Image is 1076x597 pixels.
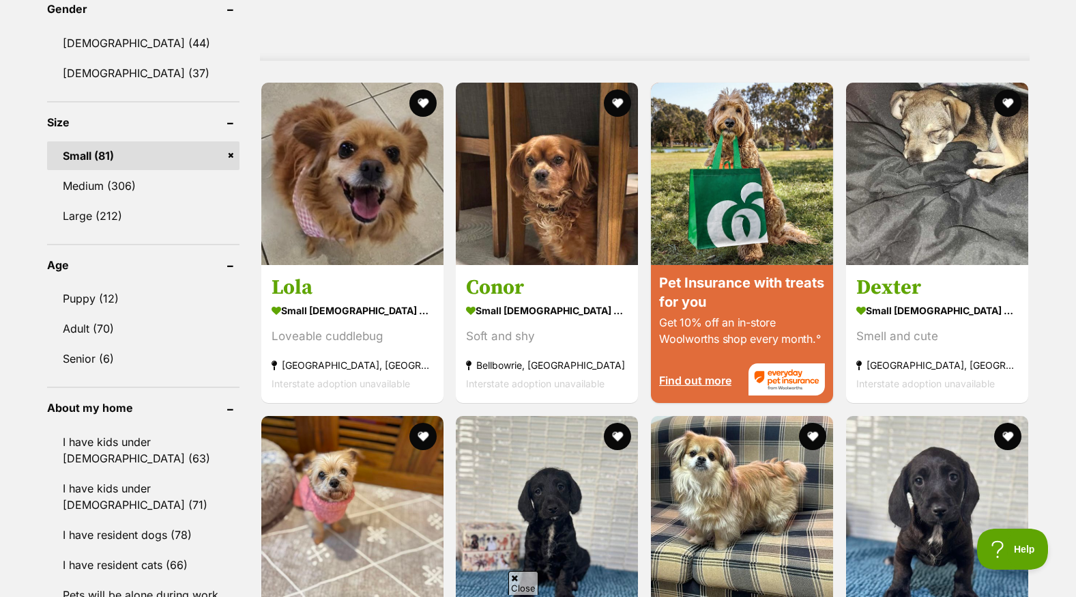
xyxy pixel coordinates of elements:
img: Dexter - Fox Terrier (Miniature) x Australian Silky Terrier Dog [846,83,1028,265]
a: Conor small [DEMOGRAPHIC_DATA] Dog Soft and shy Bellbowrie, [GEOGRAPHIC_DATA] Interstate adoption... [456,264,638,403]
strong: small [DEMOGRAPHIC_DATA] Dog [272,301,433,320]
strong: small [DEMOGRAPHIC_DATA] Dog [466,301,628,320]
div: Smell and cute [856,327,1018,346]
a: Dexter small [DEMOGRAPHIC_DATA] Dog Smell and cute [GEOGRAPHIC_DATA], [GEOGRAPHIC_DATA] Interstat... [846,264,1028,403]
a: I have kids under [DEMOGRAPHIC_DATA] (63) [47,428,239,473]
a: Medium (306) [47,171,239,200]
a: Lola small [DEMOGRAPHIC_DATA] Dog Loveable cuddlebug [GEOGRAPHIC_DATA], [GEOGRAPHIC_DATA] Interst... [261,264,444,403]
a: I have kids under [DEMOGRAPHIC_DATA] (71) [47,474,239,519]
h3: Conor [466,275,628,301]
img: Conor - Cavalier King Charles Spaniel Dog [456,83,638,265]
span: Interstate adoption unavailable [272,378,410,389]
span: Interstate adoption unavailable [466,378,605,389]
span: Close [508,571,538,595]
div: Soft and shy [466,327,628,346]
h3: Dexter [856,275,1018,301]
button: favourite [799,423,826,450]
a: Small (81) [47,141,239,170]
a: [DEMOGRAPHIC_DATA] (37) [47,59,239,87]
a: Adult (70) [47,314,239,343]
button: favourite [994,423,1021,450]
h3: Lola [272,275,433,301]
a: I have resident dogs (78) [47,520,239,549]
a: Large (212) [47,202,239,230]
header: Size [47,116,239,128]
a: I have resident cats (66) [47,551,239,579]
div: Loveable cuddlebug [272,327,433,346]
strong: small [DEMOGRAPHIC_DATA] Dog [856,301,1018,320]
strong: [GEOGRAPHIC_DATA], [GEOGRAPHIC_DATA] [856,356,1018,374]
header: About my home [47,402,239,414]
a: Puppy (12) [47,284,239,313]
img: Lola - Chihuahua x King Charles Spaniel Dog [261,83,444,265]
strong: Bellbowrie, [GEOGRAPHIC_DATA] [466,356,628,374]
a: [DEMOGRAPHIC_DATA] (44) [47,29,239,57]
span: Interstate adoption unavailable [856,378,995,389]
header: Age [47,259,239,271]
header: Gender [47,3,239,15]
button: favourite [994,89,1021,117]
strong: [GEOGRAPHIC_DATA], [GEOGRAPHIC_DATA] [272,356,433,374]
button: favourite [604,89,631,117]
iframe: Help Scout Beacon - Open [977,529,1049,570]
button: favourite [409,89,436,117]
a: Senior (6) [47,344,239,373]
button: favourite [604,423,631,450]
button: favourite [409,423,436,450]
